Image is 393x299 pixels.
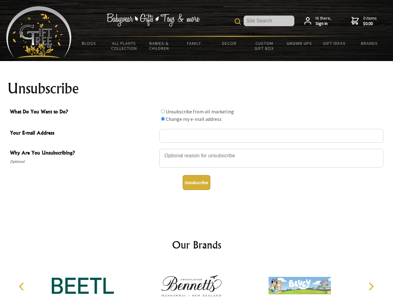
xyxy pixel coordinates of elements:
a: Hi there,Sign in [304,16,331,26]
a: Babies & Children [142,37,177,55]
button: Previous [16,280,29,293]
span: Your E-mail Address [10,129,156,138]
strong: $0.00 [363,21,377,26]
a: All Plants Collection [107,37,142,55]
textarea: Why Are You Unsubscribing? [159,149,383,168]
a: 0 items$0.00 [351,16,377,26]
h2: Our Brands [12,237,381,252]
h1: Unsubscribe [7,81,386,96]
button: Next [364,280,378,293]
input: Your E-mail Address [159,129,383,143]
span: Why Are You Unsubscribing? [10,149,156,158]
label: Change my e-mail address [166,116,222,122]
a: Family [177,37,212,50]
span: Hi there, [316,16,331,26]
a: Gift Ideas [317,37,352,50]
a: Decor [212,37,247,50]
a: Custom Gift Box [247,37,282,55]
a: BLOGS [72,37,107,50]
input: Site Search [244,16,294,26]
button: Unsubscribe [183,175,210,190]
span: What Do You Want to Do? [10,108,156,117]
a: Grown Ups [282,37,317,50]
input: What Do You Want to Do? [161,117,165,121]
span: 0 items [363,15,377,26]
input: What Do You Want to Do? [161,109,165,113]
a: Brands [352,37,387,50]
strong: Sign in [316,21,331,26]
label: Unsubscribe from all marketing [166,108,234,115]
img: Babyware - Gifts - Toys and more... [6,6,72,58]
span: Optional [10,158,156,165]
img: product search [235,18,241,25]
img: Babywear - Gifts - Toys & more [106,13,200,26]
